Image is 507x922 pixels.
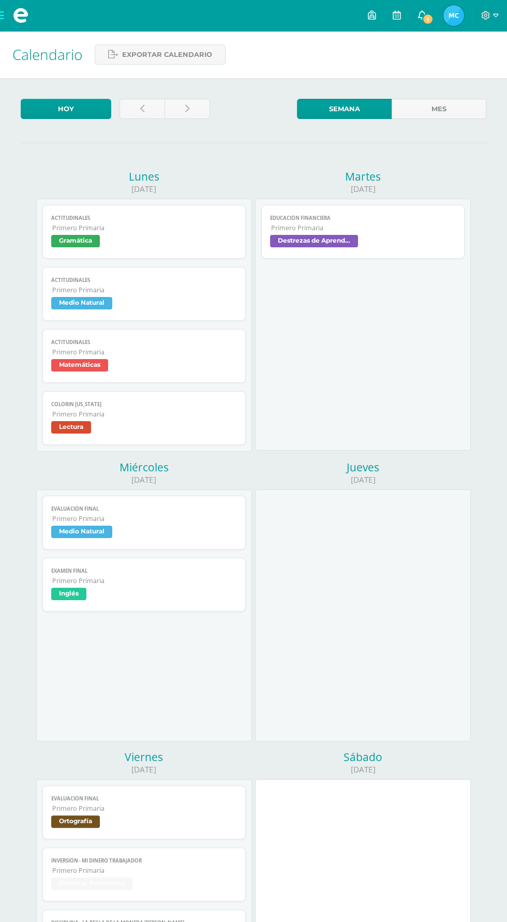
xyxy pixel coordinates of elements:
[51,795,236,802] span: Evaluación final
[52,348,236,356] span: Primero Primaria
[51,526,112,538] span: Medio Natural
[255,169,471,184] div: Martes
[51,359,108,371] span: Matemáticas
[12,44,82,64] span: Calendario
[52,866,236,875] span: Primero Primaria
[122,45,212,64] span: Exportar calendario
[36,474,252,485] div: [DATE]
[255,460,471,474] div: Jueves
[51,568,236,574] span: Examen Final
[52,514,236,523] span: Primero Primaria
[42,558,245,612] a: Examen FinalPrimero PrimariaInglés
[42,847,245,901] a: Inversión - Mi Dinero TrabajadorPrimero PrimariaFinanzas Personales
[36,460,252,474] div: Miércoles
[21,99,111,119] a: Hoy
[51,401,236,408] span: colorin [US_STATE]
[51,297,112,309] span: Medio Natural
[261,205,464,259] a: Educación financieraPrimero PrimariaDestrezas de Aprendizaje
[51,857,236,864] span: Inversión - Mi Dinero Trabajador
[36,169,252,184] div: Lunes
[42,329,245,383] a: ActitudinalesPrimero PrimariaMatemáticas
[36,750,252,764] div: Viernes
[392,99,486,119] a: Mes
[51,215,236,221] span: Actitudinales
[42,785,245,839] a: Evaluación finalPrimero PrimariaOrtografía
[52,286,236,294] span: Primero Primaria
[255,184,471,195] div: [DATE]
[42,205,245,259] a: ActitudinalesPrimero PrimariaGramática
[51,588,86,600] span: Inglés
[51,505,236,512] span: Evaluación final
[52,804,236,813] span: Primero Primaria
[52,410,236,419] span: Primero Primaria
[51,235,100,247] span: Gramática
[51,277,236,284] span: Actitudinales
[297,99,392,119] a: Semana
[42,496,245,549] a: Evaluación finalPrimero PrimariaMedio Natural
[255,750,471,764] div: Sábado
[95,44,226,65] a: Exportar calendario
[51,815,100,828] span: Ortografía
[255,474,471,485] div: [DATE]
[255,764,471,775] div: [DATE]
[36,184,252,195] div: [DATE]
[270,215,455,221] span: Educación financiera
[51,878,132,890] span: Finanzas Personales
[422,13,434,25] span: 1
[270,235,358,247] span: Destrezas de Aprendizaje
[52,224,236,232] span: Primero Primaria
[51,421,91,434] span: Lectura
[36,764,252,775] div: [DATE]
[443,5,464,26] img: 87f7065bc66c2a9176694f626381f38f.png
[271,224,455,232] span: Primero Primaria
[42,267,245,321] a: ActitudinalesPrimero PrimariaMedio Natural
[51,339,236,346] span: Actitudinales
[42,391,245,445] a: colorin [US_STATE]Primero PrimariaLectura
[52,576,236,585] span: Primero Primaria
